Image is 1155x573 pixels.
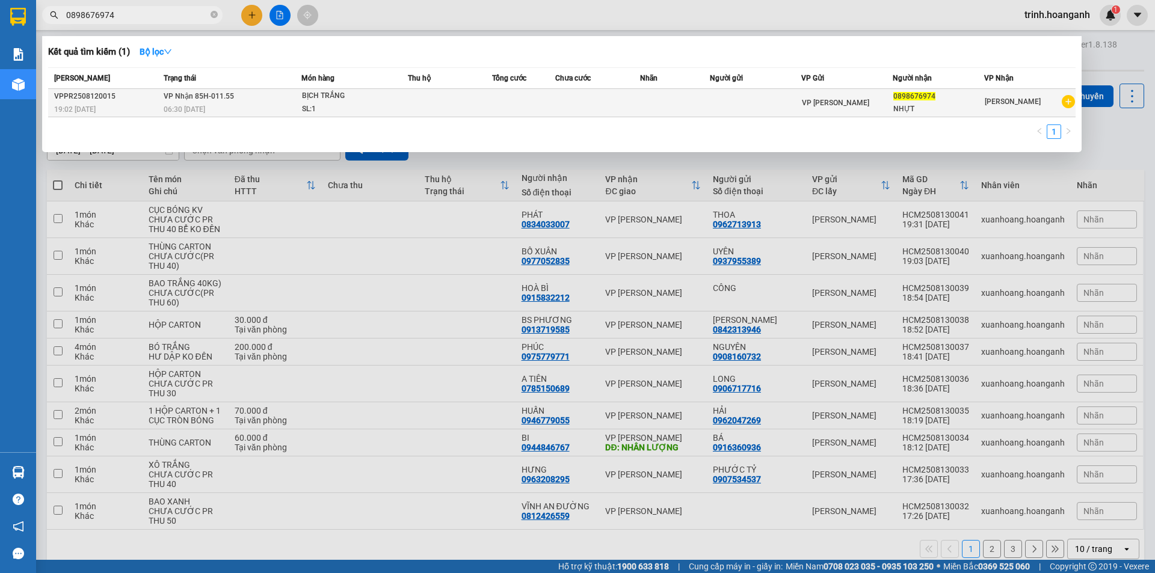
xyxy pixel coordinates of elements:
[164,47,172,56] span: down
[408,74,431,82] span: Thu hộ
[1032,124,1047,139] li: Previous Page
[54,74,110,82] span: [PERSON_NAME]
[1047,124,1061,139] li: 1
[555,74,591,82] span: Chưa cước
[12,48,25,61] img: solution-icon
[164,92,234,100] span: VP Nhận 85H-011.55
[302,103,392,116] div: SL: 1
[1036,127,1043,135] span: left
[492,74,526,82] span: Tổng cước
[54,105,96,114] span: 19:02 [DATE]
[1061,124,1076,139] li: Next Page
[1065,127,1072,135] span: right
[211,10,218,21] span: close-circle
[893,74,932,82] span: Người nhận
[13,521,24,532] span: notification
[1061,124,1076,139] button: right
[54,90,160,103] div: VPPR2508120015
[1032,124,1047,139] button: left
[10,8,26,26] img: logo-vxr
[130,42,182,61] button: Bộ lọcdown
[802,99,869,107] span: VP [PERSON_NAME]
[13,494,24,505] span: question-circle
[48,46,130,58] h3: Kết quả tìm kiếm ( 1 )
[301,74,334,82] span: Món hàng
[1062,95,1075,108] span: plus-circle
[50,11,58,19] span: search
[164,74,196,82] span: Trạng thái
[710,74,743,82] span: Người gửi
[140,47,172,57] strong: Bộ lọc
[893,103,984,115] div: NHỰT
[640,74,658,82] span: Nhãn
[12,466,25,479] img: warehouse-icon
[1047,125,1061,138] a: 1
[985,97,1041,106] span: [PERSON_NAME]
[12,78,25,91] img: warehouse-icon
[801,74,824,82] span: VP Gửi
[66,8,208,22] input: Tìm tên, số ĐT hoặc mã đơn
[302,90,392,103] div: BỊCH TRẮNG
[211,11,218,18] span: close-circle
[164,105,205,114] span: 06:30 [DATE]
[893,92,935,100] span: 0898676974
[984,74,1014,82] span: VP Nhận
[13,548,24,559] span: message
